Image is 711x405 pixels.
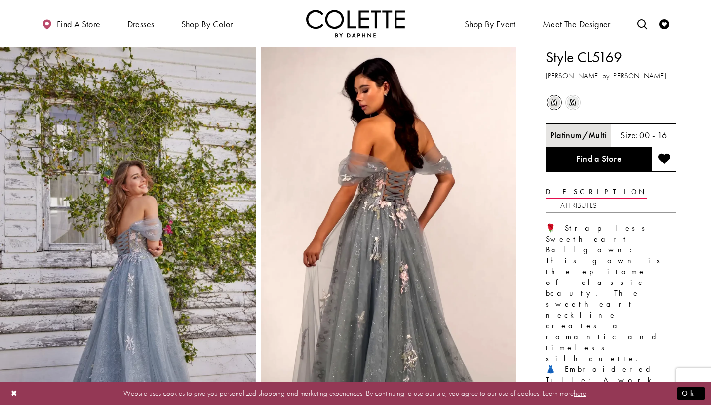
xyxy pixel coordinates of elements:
[560,199,597,213] a: Attributes
[546,147,652,172] a: Find a Store
[546,185,647,199] a: Description
[6,385,23,402] button: Close Dialog
[564,94,582,111] div: Diamond White/Multi
[620,129,638,141] span: Size:
[546,93,676,112] div: Product color controls state depends on size chosen
[71,387,640,400] p: Website uses cookies to give you personalized shopping and marketing experiences. By continuing t...
[652,147,676,172] button: Add to wishlist
[546,70,676,81] h3: [PERSON_NAME] by [PERSON_NAME]
[550,130,607,140] h5: Chosen color
[639,130,667,140] h5: 00 - 16
[546,47,676,68] h1: Style CL5169
[574,388,586,398] a: here
[677,387,705,400] button: Submit Dialog
[546,94,563,111] div: Platinum/Multi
